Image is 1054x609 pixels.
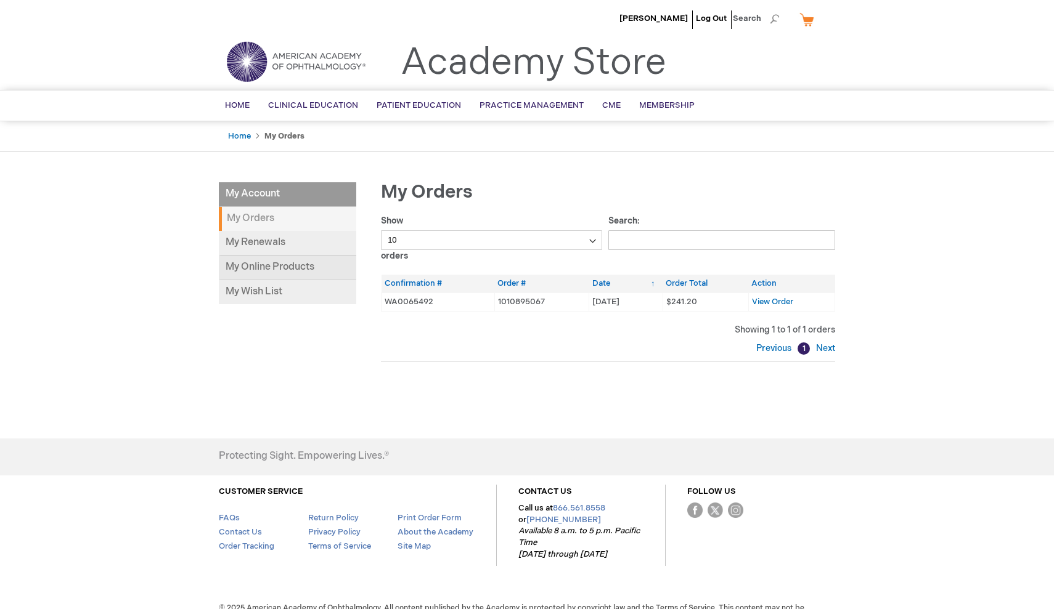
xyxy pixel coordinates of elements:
[813,343,835,353] a: Next
[589,292,663,311] td: [DATE]
[268,100,358,110] span: Clinical Education
[733,6,780,31] span: Search
[308,527,361,537] a: Privacy Policy
[602,100,621,110] span: CME
[608,216,836,245] label: Search:
[687,486,736,496] a: FOLLOW US
[708,502,723,518] img: Twitter
[219,541,274,551] a: Order Tracking
[728,502,743,518] img: instagram
[798,342,810,355] a: 1
[553,503,605,513] a: 866.561.8558
[381,216,602,261] label: Show orders
[219,486,303,496] a: CUSTOMER SERVICE
[219,451,389,462] h4: Protecting Sight. Empowering Lives.®
[219,207,356,231] strong: My Orders
[381,181,473,203] span: My Orders
[308,541,371,551] a: Terms of Service
[752,297,793,307] a: View Order
[526,515,601,525] a: [PHONE_NUMBER]
[619,14,688,23] a: [PERSON_NAME]
[518,526,640,559] em: Available 8 a.m. to 5 p.m. Pacific Time [DATE] through [DATE]
[219,280,356,304] a: My Wish List
[377,100,461,110] span: Patient Education
[518,486,572,496] a: CONTACT US
[381,324,835,336] div: Showing 1 to 1 of 1 orders
[666,297,697,307] span: $241.20
[663,275,748,292] th: Order Total: activate to sort column ascending
[219,527,262,537] a: Contact Us
[494,292,589,311] td: 1010895067
[381,230,602,250] select: Showorders
[639,100,695,110] span: Membership
[518,502,643,560] p: Call us at or
[264,131,304,141] strong: My Orders
[480,100,584,110] span: Practice Management
[748,275,835,292] th: Action: activate to sort column ascending
[401,41,666,85] a: Academy Store
[219,231,356,256] a: My Renewals
[382,292,495,311] td: WA0065492
[225,100,250,110] span: Home
[696,14,727,23] a: Log Out
[308,513,359,523] a: Return Policy
[219,256,356,280] a: My Online Products
[494,275,589,292] th: Order #: activate to sort column ascending
[219,513,240,523] a: FAQs
[228,131,251,141] a: Home
[687,502,703,518] img: Facebook
[589,275,663,292] th: Date: activate to sort column ascending
[398,527,473,537] a: About the Academy
[608,230,836,250] input: Search:
[756,343,795,353] a: Previous
[398,541,431,551] a: Site Map
[398,513,462,523] a: Print Order Form
[382,275,495,292] th: Confirmation #: activate to sort column ascending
